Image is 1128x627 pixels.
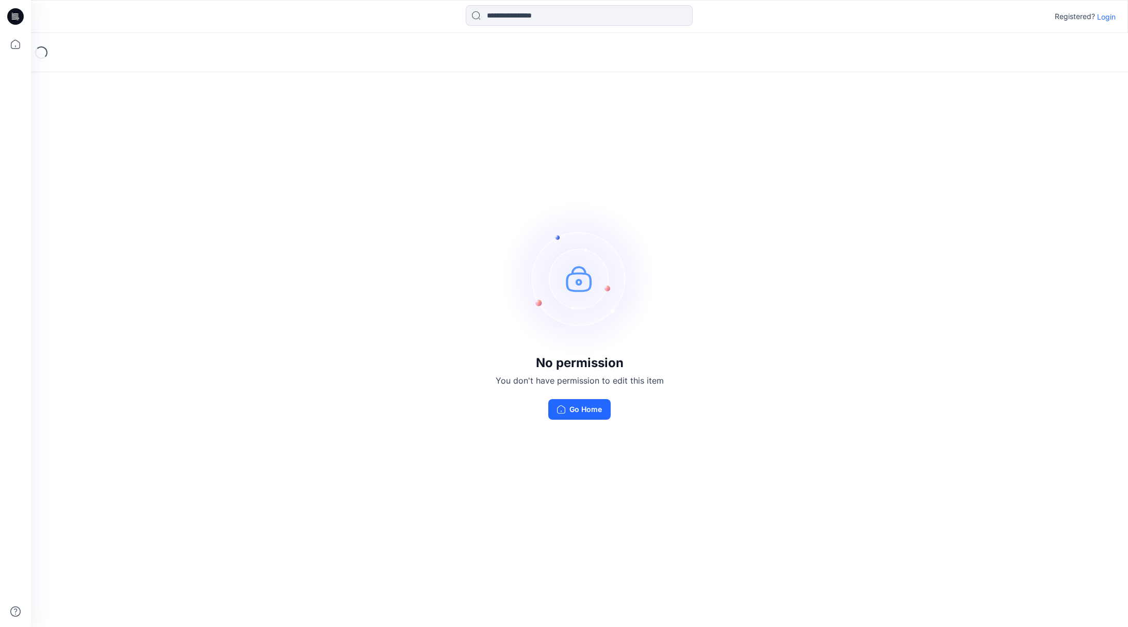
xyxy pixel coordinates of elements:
[502,201,657,356] img: no-perm.svg
[548,399,611,420] button: Go Home
[1097,11,1116,22] p: Login
[496,356,664,370] h3: No permission
[496,374,664,387] p: You don't have permission to edit this item
[1055,10,1095,23] p: Registered?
